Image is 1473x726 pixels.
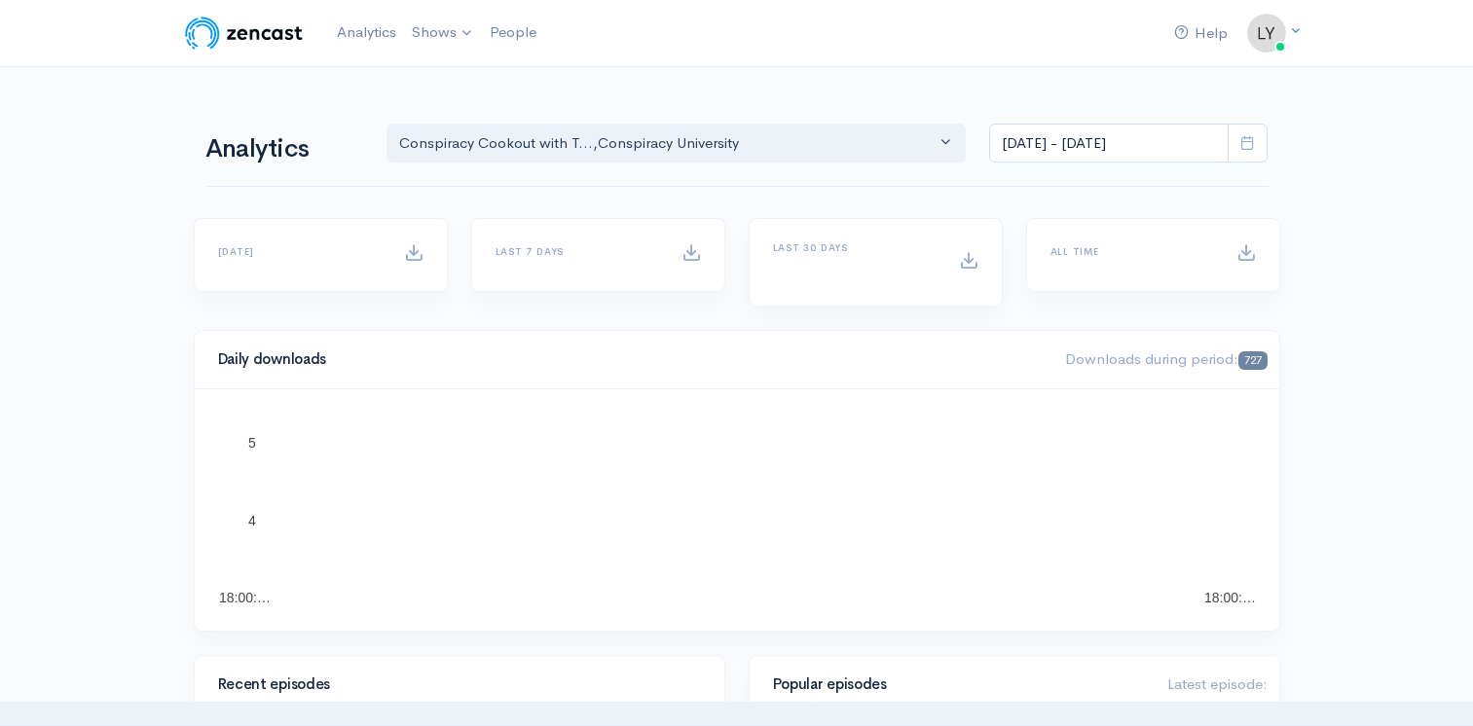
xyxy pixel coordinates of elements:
img: ZenCast Logo [182,14,306,53]
h6: Last 7 days [496,246,658,257]
h4: Daily downloads [218,351,1043,368]
h6: Last 30 days [773,242,936,253]
text: 18:00:… [1204,590,1256,605]
a: Help [1166,13,1235,54]
span: Latest episode: [1167,674,1268,693]
h4: Popular episodes [773,676,1144,693]
span: 727 [1238,351,1267,370]
h4: Recent episodes [218,676,689,693]
text: 5 [248,435,256,451]
a: Analytics [329,12,404,54]
text: 18:00:… [219,590,271,605]
svg: A chart. [218,413,1256,607]
input: analytics date range selector [989,124,1229,163]
h6: [DATE] [218,246,381,257]
h1: Analytics [205,135,363,163]
h6: All time [1050,246,1213,257]
div: Conspiracy Cookout with T... , Conspiracy University [399,132,937,155]
img: ... [1247,14,1286,53]
span: Downloads during period: [1065,349,1267,368]
a: Shows [404,12,482,54]
a: People [482,12,544,54]
button: Conspiracy Cookout with T..., Conspiracy University [387,124,967,163]
text: 4 [248,513,256,528]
